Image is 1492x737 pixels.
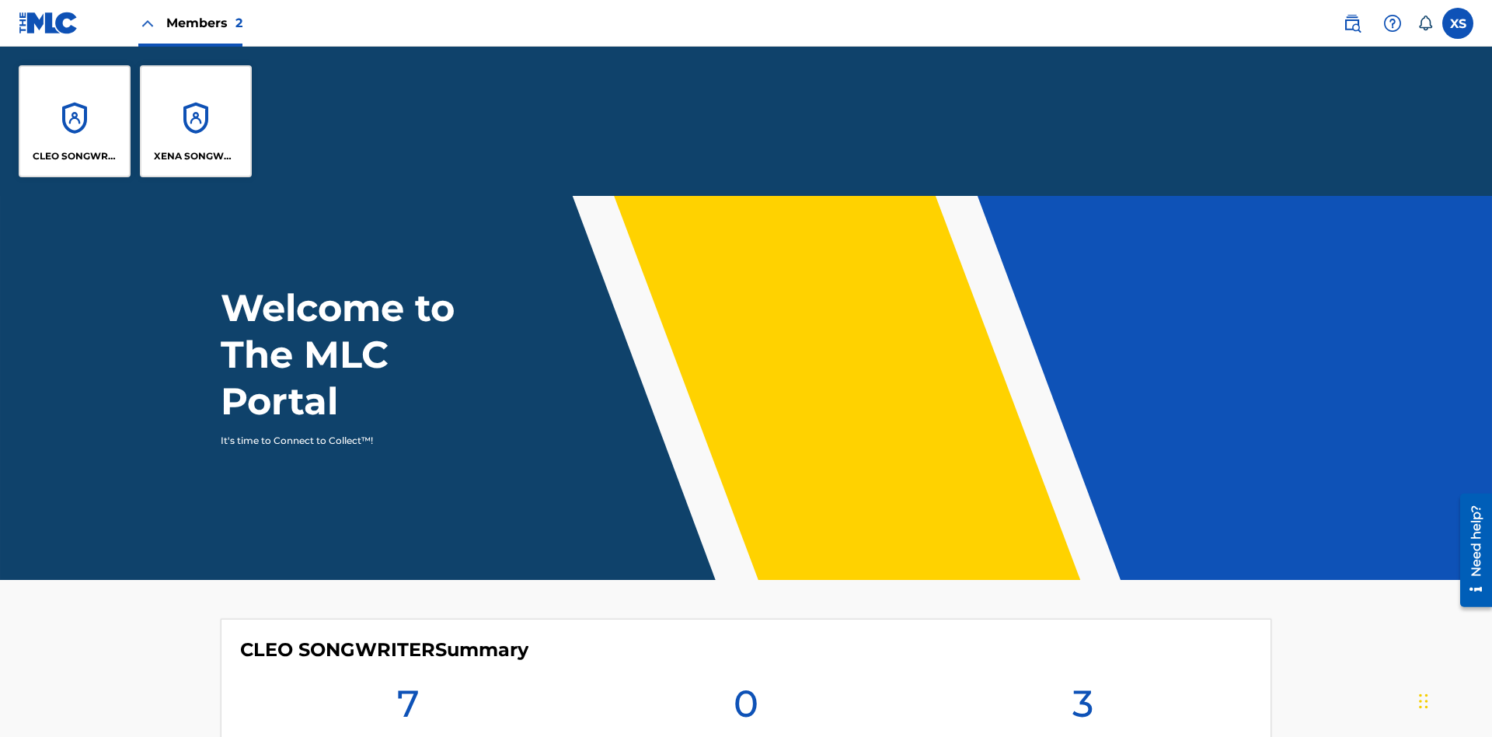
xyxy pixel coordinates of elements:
h1: 3 [1072,680,1093,736]
a: Public Search [1337,8,1368,39]
img: search [1343,14,1361,33]
h4: CLEO SONGWRITER [240,638,528,662]
img: help [1383,14,1402,33]
p: XENA SONGWRITER [154,149,239,163]
h1: 0 [734,680,758,736]
p: It's time to Connect to Collect™! [221,434,490,448]
div: Notifications [1417,16,1433,31]
a: AccountsCLEO SONGWRITER [19,65,131,177]
a: AccountsXENA SONGWRITER [140,65,252,177]
h1: 7 [397,680,420,736]
div: Help [1377,8,1408,39]
p: CLEO SONGWRITER [33,149,117,163]
h1: Welcome to The MLC Portal [221,285,511,424]
span: 2 [235,16,242,30]
iframe: Resource Center [1448,487,1492,615]
div: Drag [1419,678,1428,725]
span: Members [166,14,242,32]
div: User Menu [1442,8,1473,39]
img: MLC Logo [19,12,78,34]
iframe: Chat Widget [1414,662,1492,737]
img: Close [138,14,157,33]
